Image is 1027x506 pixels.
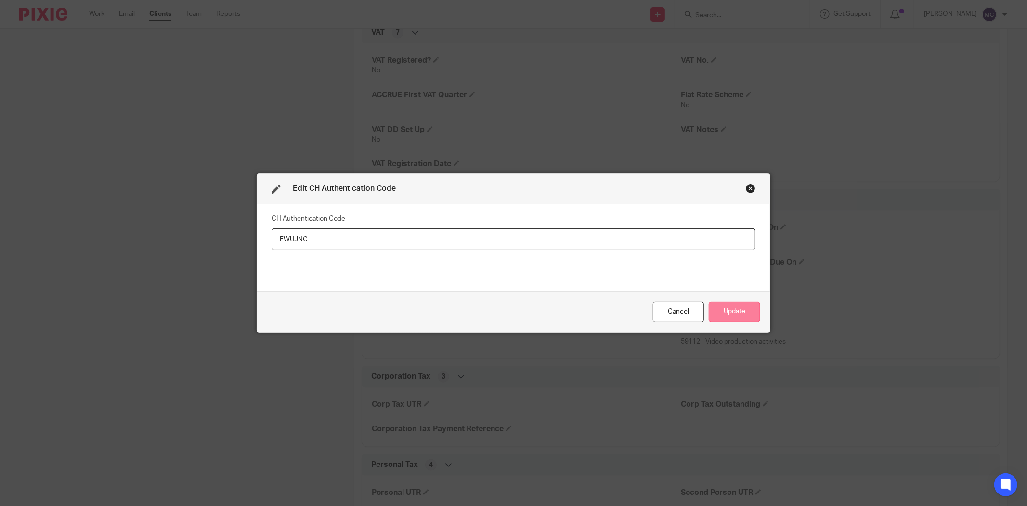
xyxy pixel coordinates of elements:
[272,228,755,250] input: CH Authentication Code
[709,302,760,322] button: Update
[653,302,704,322] div: Close this dialog window
[746,184,755,193] div: Close this dialog window
[272,214,345,224] label: CH Authentication Code
[293,185,396,192] span: Edit CH Authentication Code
